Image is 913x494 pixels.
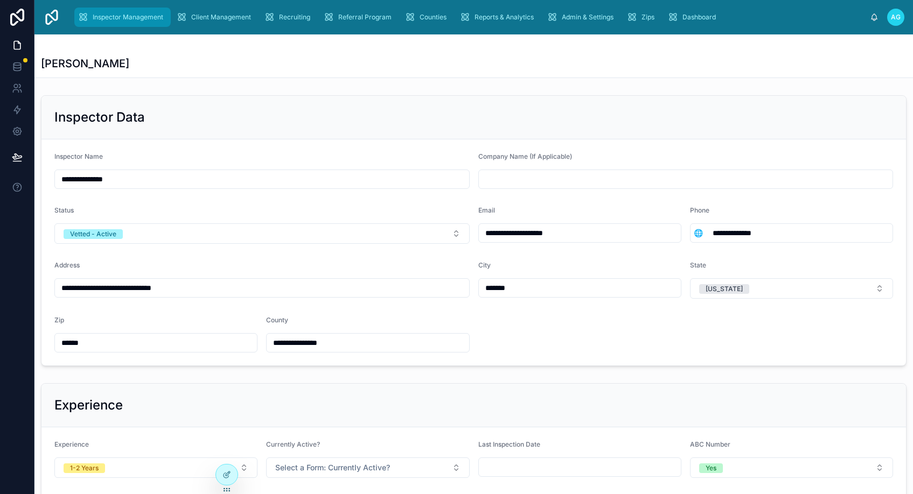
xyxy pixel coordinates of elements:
[623,8,662,27] a: Zips
[54,109,145,126] h2: Inspector Data
[261,8,318,27] a: Recruiting
[74,8,171,27] a: Inspector Management
[54,457,257,478] button: Select Button
[664,8,723,27] a: Dashboard
[279,13,310,22] span: Recruiting
[54,316,64,324] span: Zip
[266,440,320,448] span: Currently Active?
[54,152,103,160] span: Inspector Name
[275,462,390,473] span: Select a Form: Currently Active?
[401,8,454,27] a: Counties
[478,261,491,269] span: City
[173,8,259,27] a: Client Management
[475,13,534,22] span: Reports & Analytics
[70,229,116,239] div: Vetted - Active
[266,457,469,478] button: Select Button
[54,440,89,448] span: Experience
[562,13,614,22] span: Admin & Settings
[690,440,730,448] span: ABC Number
[706,463,716,473] div: Yes
[706,284,743,294] div: [US_STATE]
[191,13,251,22] span: Client Management
[43,9,60,26] img: App logo
[41,56,129,71] h1: [PERSON_NAME]
[891,13,901,22] span: AG
[420,13,447,22] span: Counties
[54,397,123,414] h2: Experience
[70,463,99,473] div: 1-2 Years
[691,223,706,243] button: Select Button
[690,457,893,478] button: Select Button
[320,8,399,27] a: Referral Program
[682,13,716,22] span: Dashboard
[456,8,541,27] a: Reports & Analytics
[478,440,540,448] span: Last Inspection Date
[543,8,621,27] a: Admin & Settings
[54,223,470,244] button: Select Button
[694,228,703,238] span: 🌐
[690,278,893,299] button: Select Button
[478,206,495,214] span: Email
[266,316,288,324] span: County
[338,13,392,22] span: Referral Program
[93,13,163,22] span: Inspector Management
[54,261,80,269] span: Address
[642,13,654,22] span: Zips
[54,206,74,214] span: Status
[690,206,709,214] span: Phone
[478,152,572,160] span: Company Name (If Applicable)
[69,5,870,29] div: scrollable content
[690,261,706,269] span: State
